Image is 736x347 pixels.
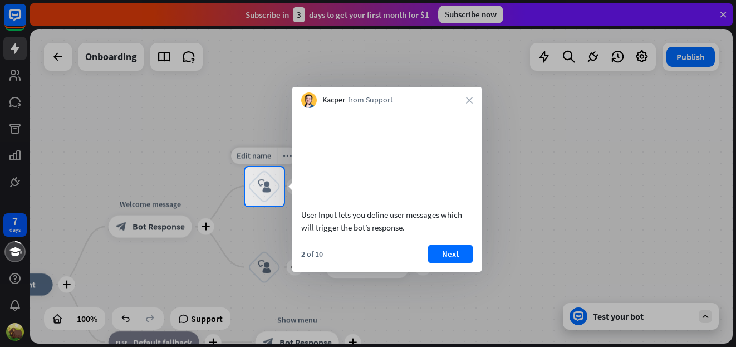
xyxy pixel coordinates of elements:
[301,249,323,259] div: 2 of 10
[9,4,42,38] button: Open LiveChat chat widget
[466,97,473,104] i: close
[428,245,473,263] button: Next
[322,95,345,106] span: Kacper
[301,208,473,234] div: User Input lets you define user messages which will trigger the bot’s response.
[348,95,393,106] span: from Support
[258,180,271,193] i: block_user_input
